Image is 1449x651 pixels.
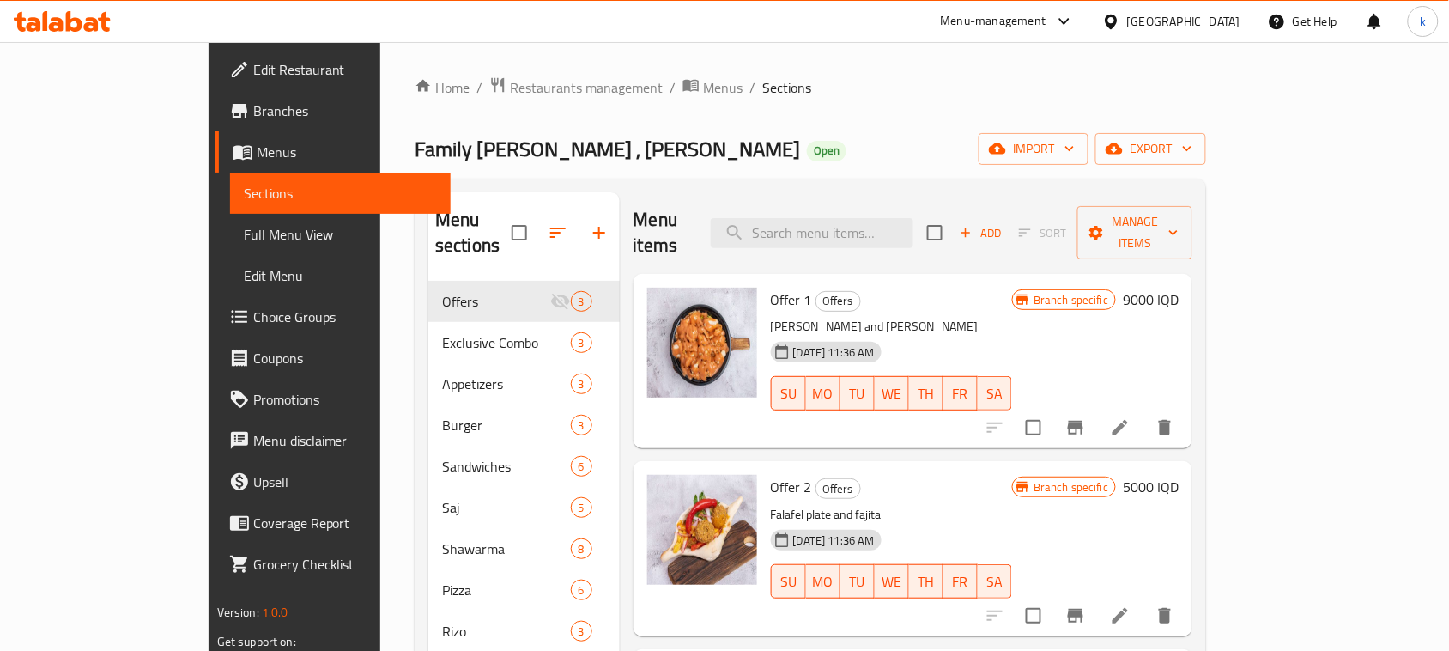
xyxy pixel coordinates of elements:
[771,564,806,599] button: SU
[807,141,846,161] div: Open
[771,474,812,500] span: Offer 2
[571,456,592,477] div: items
[442,415,570,435] span: Burger
[950,569,971,594] span: FR
[943,564,978,599] button: FR
[253,389,437,410] span: Promotions
[1123,288,1179,312] h6: 9000 IQD
[917,215,953,251] span: Select section
[943,376,978,411] button: FR
[244,224,437,245] span: Full Menu View
[572,500,591,516] span: 5
[1055,595,1096,636] button: Branch-specific-item
[1016,598,1052,634] span: Select to update
[1095,133,1206,165] button: export
[572,376,591,392] span: 3
[813,381,834,406] span: MO
[571,497,592,518] div: items
[442,580,570,600] span: Pizza
[572,541,591,557] span: 8
[442,291,549,312] span: Offers
[840,564,875,599] button: TU
[985,569,1005,594] span: SA
[847,381,868,406] span: TU
[253,430,437,451] span: Menu disclaimer
[579,212,620,253] button: Add section
[244,265,437,286] span: Edit Menu
[415,130,800,168] span: Family [PERSON_NAME] , [PERSON_NAME]
[978,376,1012,411] button: SA
[215,420,451,461] a: Menu disclaimer
[257,142,437,162] span: Menus
[571,291,592,312] div: items
[1055,407,1096,448] button: Branch-specific-item
[786,532,882,549] span: [DATE] 11:36 AM
[215,379,451,420] a: Promotions
[806,564,840,599] button: MO
[253,348,437,368] span: Coupons
[1091,211,1179,254] span: Manage items
[215,544,451,585] a: Grocery Checklist
[415,76,1206,99] nav: breadcrumb
[979,133,1088,165] button: import
[428,322,620,363] div: Exclusive Combo3
[771,287,812,313] span: Offer 1
[442,538,570,559] span: Shawarma
[253,472,437,492] span: Upsell
[215,461,451,502] a: Upsell
[1420,12,1426,31] span: k
[813,569,834,594] span: MO
[262,601,288,624] span: 1.0.0
[779,381,799,406] span: SU
[647,475,757,585] img: Offer 2
[501,215,537,251] span: Select all sections
[217,601,259,624] span: Version:
[244,183,437,204] span: Sections
[1110,605,1131,626] a: Edit menu item
[428,487,620,528] div: Saj5
[816,291,860,311] span: Offers
[815,478,861,499] div: Offers
[442,497,570,518] span: Saj
[807,143,846,158] span: Open
[771,504,1012,526] p: Falafel plate and fajita
[428,528,620,569] div: Shawarma8
[442,456,570,477] span: Sandwiches
[230,214,451,255] a: Full Menu View
[815,291,861,312] div: Offers
[1027,292,1115,308] span: Branch specific
[442,374,570,394] span: Appetizers
[749,77,755,98] li: /
[230,173,451,214] a: Sections
[571,332,592,353] div: items
[1008,220,1077,246] span: Select section first
[771,316,1012,338] p: [PERSON_NAME] and [PERSON_NAME]
[572,335,591,351] span: 3
[762,77,811,98] span: Sections
[957,223,1003,243] span: Add
[1016,410,1052,446] span: Select to update
[428,569,620,611] div: Pizza6
[992,138,1075,160] span: import
[916,569,937,594] span: TH
[1027,479,1115,496] span: Branch specific
[634,207,691,259] h2: Menu items
[442,621,570,642] div: Rizo
[1110,417,1131,438] a: Edit menu item
[1144,595,1185,636] button: delete
[428,405,620,446] div: Burger3
[215,90,451,131] a: Branches
[916,381,937,406] span: TH
[571,580,592,600] div: items
[941,11,1046,32] div: Menu-management
[1127,12,1240,31] div: [GEOGRAPHIC_DATA]
[215,502,451,544] a: Coverage Report
[572,417,591,434] span: 3
[572,624,591,640] span: 3
[428,446,620,487] div: Sandwiches6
